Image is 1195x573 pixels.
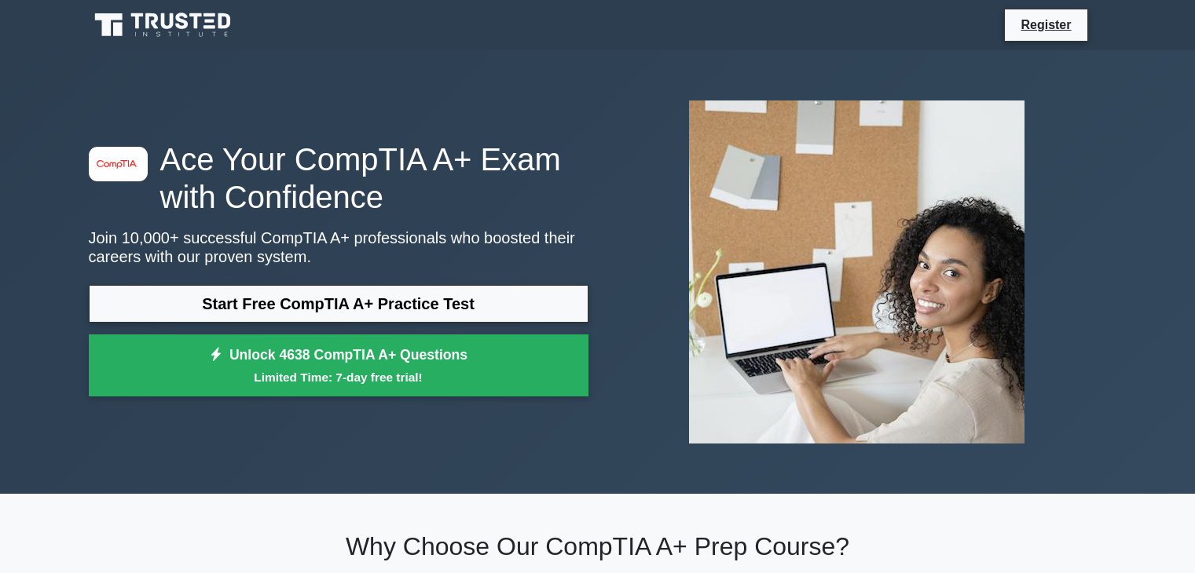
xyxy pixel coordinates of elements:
h1: Ace Your CompTIA A+ Exam with Confidence [89,141,588,216]
a: Start Free CompTIA A+ Practice Test [89,285,588,323]
small: Limited Time: 7-day free trial! [108,368,569,386]
a: Register [1011,15,1080,35]
h2: Why Choose Our CompTIA A+ Prep Course? [89,531,1107,561]
a: Unlock 4638 CompTIA A+ QuestionsLimited Time: 7-day free trial! [89,334,588,397]
p: Join 10,000+ successful CompTIA A+ professionals who boosted their careers with our proven system. [89,228,588,266]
